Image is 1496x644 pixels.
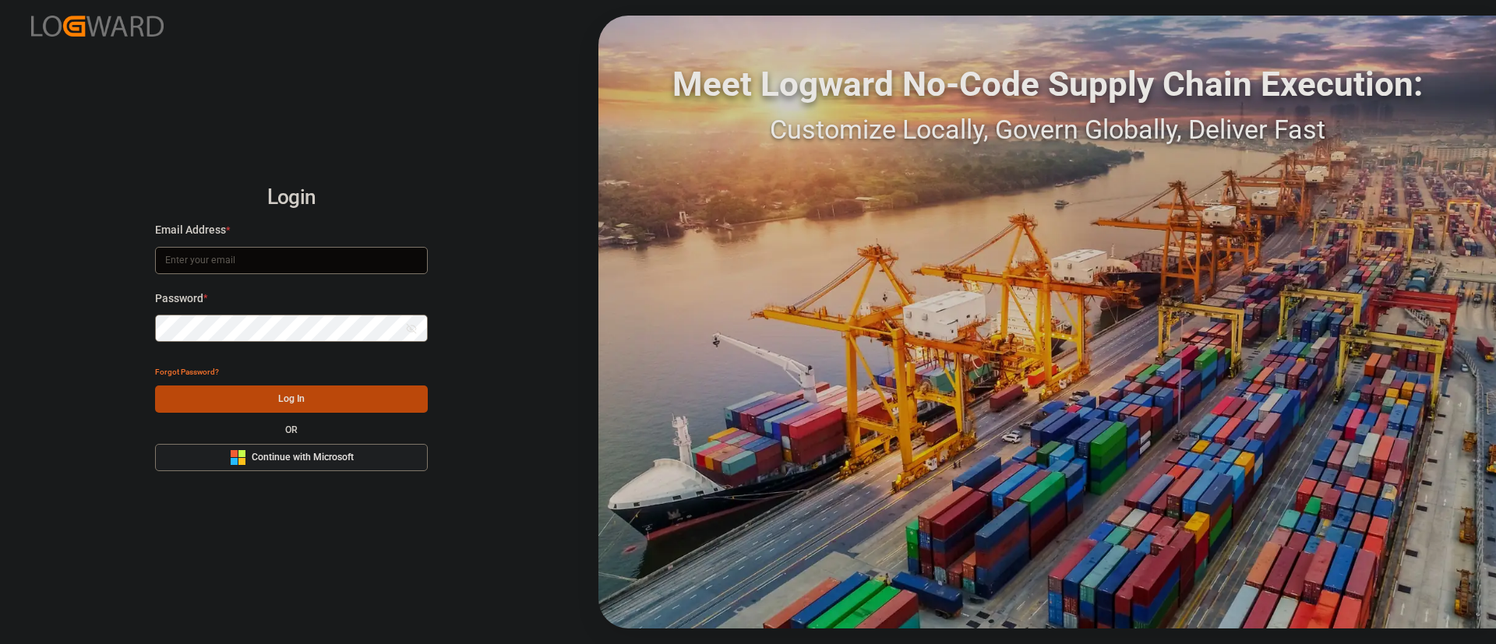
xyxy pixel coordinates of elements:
button: Log In [155,385,428,413]
img: Logward_new_orange.png [31,16,164,37]
button: Continue with Microsoft [155,444,428,471]
div: Customize Locally, Govern Globally, Deliver Fast [598,110,1496,150]
span: Password [155,290,203,307]
small: OR [285,425,298,435]
span: Email Address [155,222,226,238]
h2: Login [155,173,428,223]
span: Continue with Microsoft [252,451,354,465]
div: Meet Logward No-Code Supply Chain Execution: [598,58,1496,110]
input: Enter your email [155,247,428,274]
button: Forgot Password? [155,358,219,385]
